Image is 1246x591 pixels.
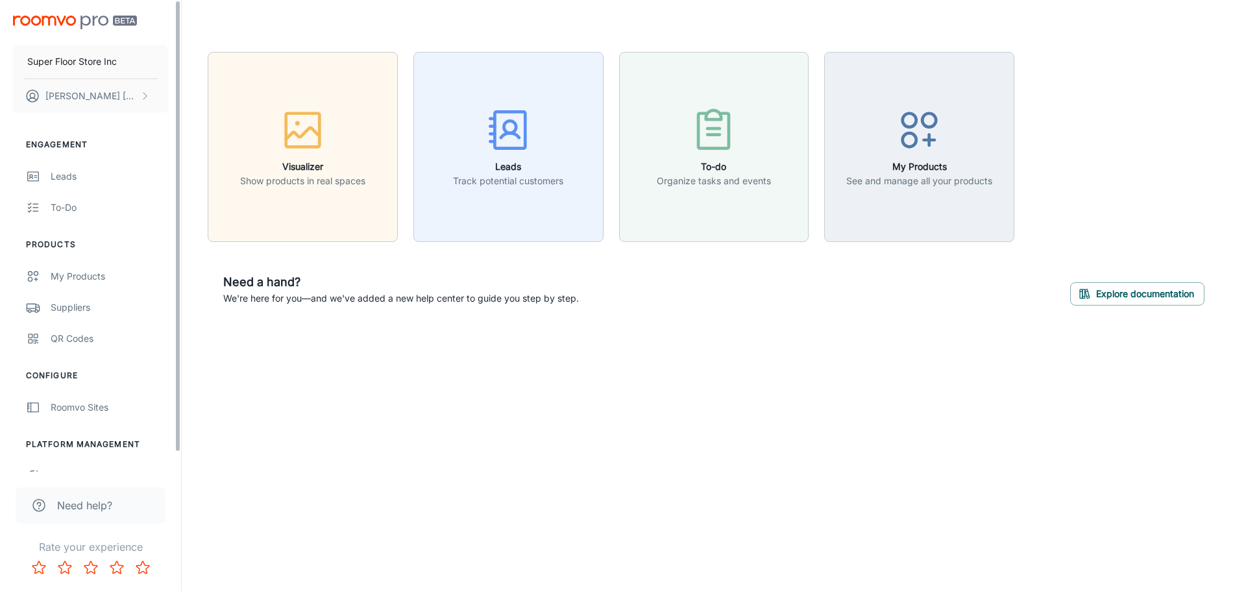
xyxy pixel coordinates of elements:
img: Roomvo PRO Beta [13,16,137,29]
p: We're here for you—and we've added a new help center to guide you step by step. [223,291,579,306]
p: Show products in real spaces [240,174,365,188]
button: Explore documentation [1070,282,1204,306]
div: QR Codes [51,332,168,346]
button: To-doOrganize tasks and events [619,52,809,242]
p: Super Floor Store Inc [27,54,117,69]
h6: Visualizer [240,160,365,174]
button: [PERSON_NAME] [PERSON_NAME] [13,79,168,113]
button: Super Floor Store Inc [13,45,168,78]
button: LeadsTrack potential customers [413,52,604,242]
p: Track potential customers [453,174,563,188]
h6: My Products [846,160,992,174]
div: Leads [51,169,168,184]
a: Explore documentation [1070,286,1204,299]
p: Organize tasks and events [657,174,771,188]
a: To-doOrganize tasks and events [619,139,809,152]
a: My ProductsSee and manage all your products [824,139,1014,152]
h6: Need a hand? [223,273,579,291]
p: See and manage all your products [846,174,992,188]
div: My Products [51,269,168,283]
a: LeadsTrack potential customers [413,139,604,152]
div: Suppliers [51,300,168,315]
p: [PERSON_NAME] [PERSON_NAME] [45,89,137,103]
button: My ProductsSee and manage all your products [824,52,1014,242]
h6: To-do [657,160,771,174]
div: To-do [51,200,168,215]
button: VisualizerShow products in real spaces [208,52,398,242]
h6: Leads [453,160,563,174]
